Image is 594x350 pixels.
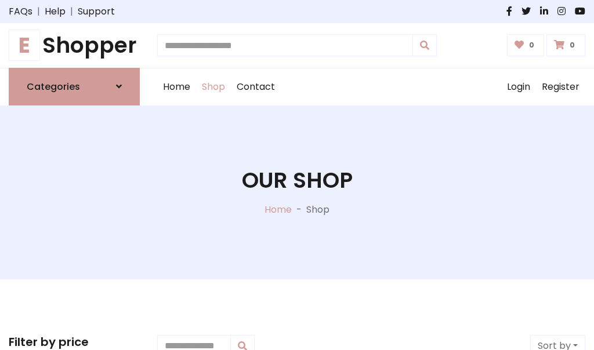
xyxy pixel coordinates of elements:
h1: Our Shop [242,167,353,194]
p: Shop [306,203,329,217]
a: EShopper [9,32,140,59]
a: 0 [546,34,585,56]
a: FAQs [9,5,32,19]
span: 0 [526,40,537,50]
h5: Filter by price [9,335,140,349]
a: Categories [9,68,140,105]
span: | [32,5,45,19]
a: 0 [507,34,545,56]
a: Shop [196,68,231,105]
h6: Categories [27,81,80,92]
span: E [9,30,40,61]
a: Home [265,203,292,216]
a: Contact [231,68,281,105]
h1: Shopper [9,32,140,59]
a: Support [78,5,115,19]
a: Home [157,68,196,105]
a: Register [536,68,585,105]
span: 0 [567,40,578,50]
span: | [66,5,78,19]
p: - [292,203,306,217]
a: Help [45,5,66,19]
a: Login [501,68,536,105]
